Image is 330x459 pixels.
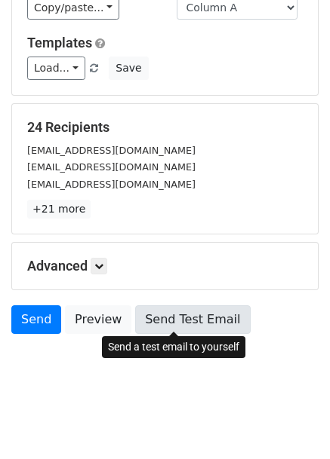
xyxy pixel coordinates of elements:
a: Templates [27,35,92,50]
h5: 24 Recipients [27,119,303,136]
div: Send a test email to yourself [102,336,245,358]
h5: Advanced [27,258,303,274]
a: Load... [27,57,85,80]
a: +21 more [27,200,91,219]
small: [EMAIL_ADDRESS][DOMAIN_NAME] [27,161,196,173]
iframe: Chat Widget [254,387,330,459]
button: Save [109,57,148,80]
a: Send [11,305,61,334]
a: Preview [65,305,131,334]
a: Send Test Email [135,305,250,334]
small: [EMAIL_ADDRESS][DOMAIN_NAME] [27,145,196,156]
small: [EMAIL_ADDRESS][DOMAIN_NAME] [27,179,196,190]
